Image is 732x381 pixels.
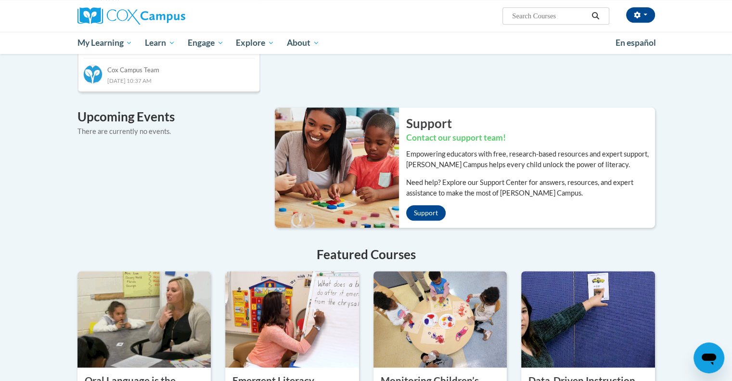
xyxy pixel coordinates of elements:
[609,33,662,53] a: En español
[77,127,171,135] span: There are currently no events.
[145,37,175,49] span: Learn
[511,10,588,22] input: Search Courses
[83,65,103,84] img: Cox Campus Team
[63,32,669,54] div: Main menu
[181,32,230,54] a: Engage
[281,32,326,54] a: About
[77,7,260,25] a: Cox Campus
[77,107,260,126] h4: Upcoming Events
[693,342,724,373] iframe: Button to launch messaging window
[406,132,655,144] h3: Contact our support team!
[188,37,224,49] span: Engage
[521,271,655,368] img: Data-Driven Instruction
[83,58,255,75] div: Cox Campus Team
[71,32,139,54] a: My Learning
[406,205,446,221] a: Support
[287,37,320,49] span: About
[77,245,655,264] h4: Featured Courses
[77,7,185,25] img: Cox Campus
[230,32,281,54] a: Explore
[236,37,274,49] span: Explore
[373,271,507,368] img: Monitoring Children’s Progress in Language & Literacy in the Early Years
[77,37,132,49] span: My Learning
[225,271,359,368] img: Emergent Literacy
[268,107,399,228] img: ...
[588,10,603,22] button: Search
[406,177,655,198] p: Need help? Explore our Support Center for answers, resources, and expert assistance to make the m...
[83,75,255,86] div: [DATE] 10:37 AM
[626,7,655,23] button: Account Settings
[77,271,211,368] img: Oral Language is the Foundation for Literacy
[139,32,181,54] a: Learn
[406,149,655,170] p: Empowering educators with free, research-based resources and expert support, [PERSON_NAME] Campus...
[616,38,656,48] span: En español
[406,115,655,132] h2: Support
